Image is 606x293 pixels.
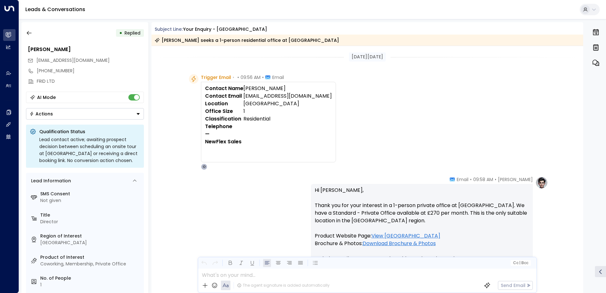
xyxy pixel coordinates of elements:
[29,178,71,184] div: Lead Information
[201,74,231,81] span: Trigger Email
[371,232,440,240] a: View [GEOGRAPHIC_DATA]
[205,100,228,107] strong: Location
[495,176,496,183] span: •
[37,68,144,74] div: [PHONE_NUMBER]
[349,52,386,62] div: [DATE][DATE]
[205,138,242,145] strong: NewFlex Sales
[243,100,332,107] td: [GEOGRAPHIC_DATA]
[183,26,267,33] div: Your enquiry - [GEOGRAPHIC_DATA]
[40,239,141,246] div: [GEOGRAPHIC_DATA]
[205,85,243,92] strong: Contact Name
[510,260,531,266] button: Cc|Bcc
[473,176,493,183] span: 09:58 AM
[40,261,141,267] div: Coworking, Membership, Private Office
[470,176,472,183] span: •
[40,212,141,218] label: Title
[241,74,261,81] span: 09:56 AM
[519,261,520,265] span: |
[457,176,468,183] span: Email
[205,107,233,115] strong: Office Size
[40,197,141,204] div: Not given
[205,123,232,130] strong: Telephone
[36,57,110,63] span: [EMAIL_ADDRESS][DOMAIN_NAME]
[26,108,144,120] div: Button group with a nested menu
[513,261,528,265] span: Cc Bcc
[155,37,339,43] div: [PERSON_NAME] seeks a 1-person residential office at [GEOGRAPHIC_DATA]
[25,6,85,13] a: Leads & Conversations
[26,108,144,120] button: Actions
[237,74,239,81] span: •
[29,111,53,117] div: Actions
[119,27,122,39] div: •
[200,259,208,267] button: Undo
[243,115,332,123] td: Residential
[243,85,332,92] td: [PERSON_NAME]
[40,191,141,197] label: SMS Consent
[262,74,264,81] span: •
[205,115,241,122] strong: Classification
[237,283,330,288] div: The agent signature is added automatically
[40,218,141,225] div: Director
[40,254,141,261] label: Product of Interest
[37,94,56,101] div: AI Mode
[243,92,332,100] td: [EMAIL_ADDRESS][DOMAIN_NAME]
[205,92,242,100] strong: Contact Email
[39,128,140,135] p: Qualification Status
[155,26,183,32] span: Subject Line:
[201,164,207,170] div: O
[205,130,210,138] strong: —
[233,74,234,81] span: •
[535,176,548,189] img: profile-logo.png
[125,30,140,36] span: Replied
[211,259,219,267] button: Redo
[28,46,144,53] div: [PERSON_NAME]
[36,57,110,64] span: firidovsabuhi@gmail.com
[243,107,332,115] td: 1
[40,275,141,282] label: No. of People
[363,240,436,247] a: Download Brochure & Photos
[498,176,533,183] span: [PERSON_NAME]
[40,233,141,239] label: Region of Interest
[39,136,140,164] div: Lead contact active; awaiting prospect decision between scheduling an onsite tour at [GEOGRAPHIC_...
[37,78,144,85] div: FRID LTD
[40,282,141,288] div: 1
[272,74,284,81] span: Email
